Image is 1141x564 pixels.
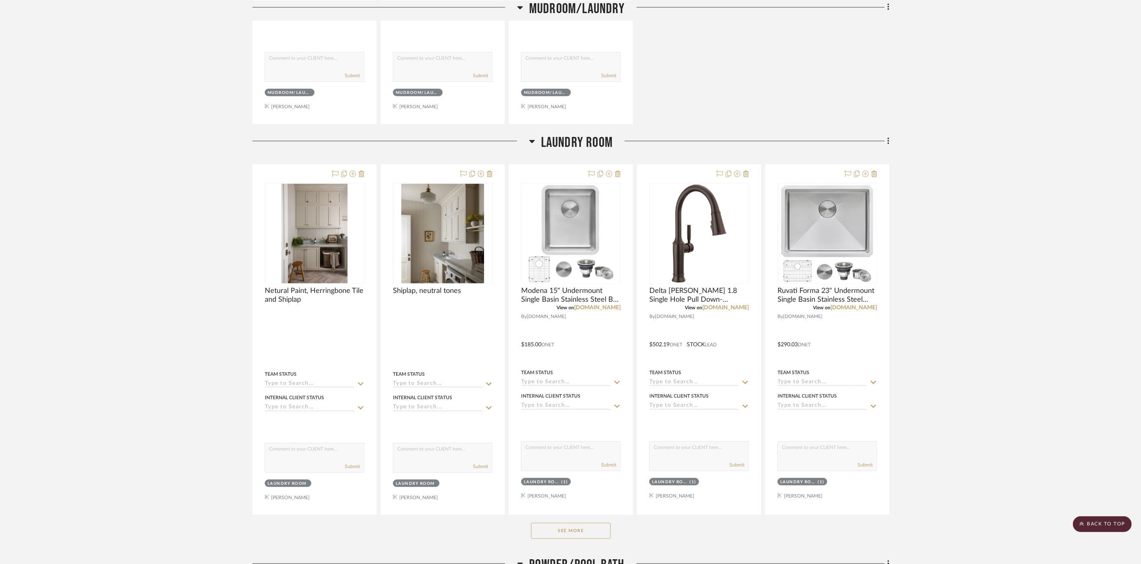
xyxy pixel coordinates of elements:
[702,305,749,310] a: [DOMAIN_NAME]
[557,305,574,310] span: View on
[393,371,425,378] div: Team Status
[783,313,823,320] span: [DOMAIN_NAME]
[562,479,569,485] div: (1)
[401,184,484,283] img: Shiplap, neutral tones
[649,369,681,376] div: Team Status
[649,379,739,386] input: Type to Search…
[541,134,613,151] span: Laundry Room
[265,287,364,304] span: Netural Paint, Herringbone Tile and Shiplap
[531,523,611,539] button: See More
[650,185,748,283] img: Delta Renaldi 1.8 Single Hole Pull Down- Venetian Bronze
[780,479,816,485] div: Laundry Room
[524,90,566,96] div: Mudroom/Laundry
[345,463,360,470] button: Submit
[265,404,355,412] input: Type to Search…
[345,72,360,79] button: Submit
[778,369,809,376] div: Team Status
[521,379,611,386] input: Type to Search…
[1073,516,1132,532] scroll-to-top-button: BACK TO TOP
[521,287,621,304] span: Modena 15" Undermount Single Basin Stainless Steel Bar Sink with Basin Rack and Basket Strainer
[473,72,488,79] button: Submit
[522,185,620,283] img: Modena 15" Undermount Single Basin Stainless Steel Bar Sink with Basin Rack and Basket Strainer
[729,461,744,468] button: Submit
[522,183,620,284] div: 0
[813,305,830,310] span: View on
[818,479,825,485] div: (1)
[778,379,867,386] input: Type to Search…
[265,371,297,378] div: Team Status
[521,392,580,400] div: Internal Client Status
[778,185,876,283] img: Ruvati Forma 23" Undermount Single Basin Stainless Steel Utility Sink with Basin Rack Included
[265,394,324,401] div: Internal Client Status
[521,313,527,320] span: By
[393,381,483,388] input: Type to Search…
[778,313,783,320] span: By
[396,90,438,96] div: Mudroom/Laundry
[778,402,867,410] input: Type to Search…
[393,394,452,401] div: Internal Client Status
[524,479,560,485] div: Laundry Room
[521,369,553,376] div: Team Status
[265,381,355,388] input: Type to Search…
[521,402,611,410] input: Type to Search…
[393,404,483,412] input: Type to Search…
[690,479,697,485] div: (1)
[649,313,655,320] span: By
[778,287,877,304] span: Ruvati Forma 23" Undermount Single Basin Stainless Steel Utility Sink with Basin Rack Included
[527,313,566,320] span: [DOMAIN_NAME]
[281,184,348,283] img: Netural Paint, Herringbone Tile and Shiplap
[652,479,688,485] div: Laundry Room
[685,305,702,310] span: View on
[778,392,837,400] div: Internal Client Status
[574,305,621,310] a: [DOMAIN_NAME]
[649,392,709,400] div: Internal Client Status
[858,461,873,468] button: Submit
[393,287,461,295] span: Shiplap, neutral tones
[601,72,616,79] button: Submit
[268,90,310,96] div: Mudroom/Laundry
[649,287,749,304] span: Delta [PERSON_NAME] 1.8 Single Hole Pull Down- Venetian Bronze
[830,305,877,310] a: [DOMAIN_NAME]
[268,481,307,487] div: Laundry Room
[655,313,694,320] span: [DOMAIN_NAME]
[473,463,488,470] button: Submit
[601,461,616,468] button: Submit
[649,402,739,410] input: Type to Search…
[393,183,492,284] div: 0
[396,481,435,487] div: Laundry Room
